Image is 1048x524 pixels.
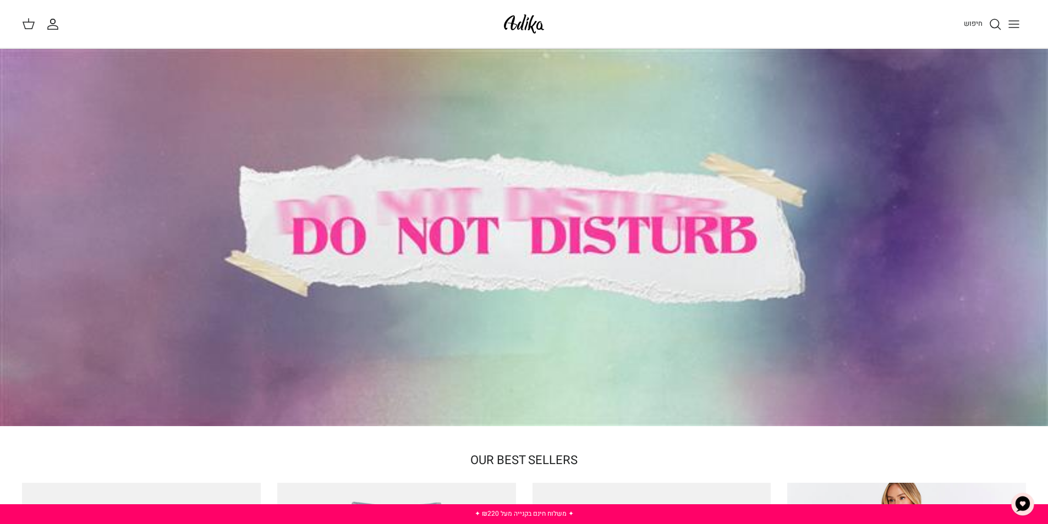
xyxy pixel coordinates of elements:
[1006,488,1039,521] button: צ'אט
[964,18,983,29] span: חיפוש
[501,11,547,37] img: Adika IL
[46,18,64,31] a: החשבון שלי
[1002,12,1026,36] button: Toggle menu
[964,18,1002,31] a: חיפוש
[470,451,578,469] a: OUR BEST SELLERS
[475,509,574,519] a: ✦ משלוח חינם בקנייה מעל ₪220 ✦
